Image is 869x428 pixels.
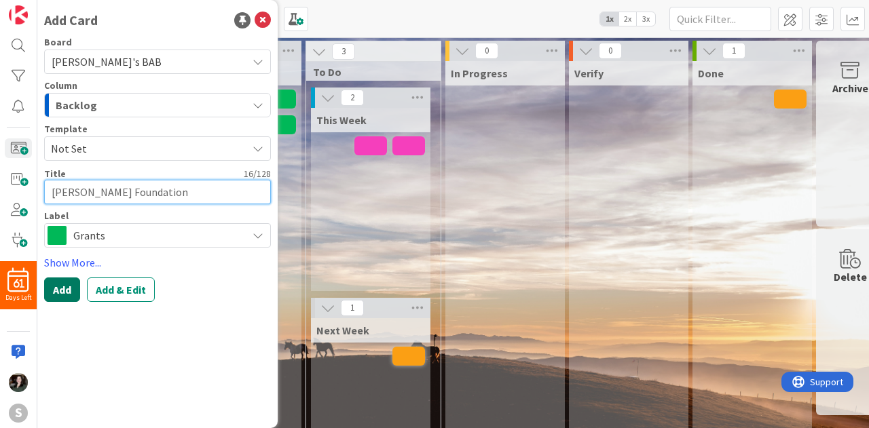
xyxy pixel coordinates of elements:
[13,279,24,288] span: 61
[475,43,498,59] span: 0
[332,43,355,60] span: 3
[29,2,62,18] span: Support
[70,168,271,180] div: 16 / 128
[451,66,508,80] span: In Progress
[44,10,98,31] div: Add Card
[618,12,637,26] span: 2x
[44,277,80,302] button: Add
[9,5,28,24] img: Visit kanbanzone.com
[341,300,364,316] span: 1
[834,269,867,285] div: Delete
[44,180,271,204] textarea: [PERSON_NAME] Foundation
[574,66,604,80] span: Verify
[44,81,77,90] span: Column
[316,113,367,127] span: This Week
[51,140,237,157] span: Not Set
[52,55,162,69] span: [PERSON_NAME]'s BAB
[637,12,655,26] span: 3x
[44,211,69,220] span: Label
[341,90,364,106] span: 2
[44,37,72,47] span: Board
[9,373,28,392] img: AB
[313,65,424,79] span: To Do
[44,93,271,117] button: Backlog
[316,324,369,337] span: Next Week
[44,168,66,180] label: Title
[698,66,724,80] span: Done
[56,96,97,114] span: Backlog
[73,226,240,245] span: Grants
[669,7,771,31] input: Quick Filter...
[832,80,868,96] div: Archive
[722,43,745,59] span: 1
[44,124,88,134] span: Template
[44,254,271,271] a: Show More...
[9,404,28,423] div: S
[600,12,618,26] span: 1x
[599,43,622,59] span: 0
[87,277,155,302] button: Add & Edit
